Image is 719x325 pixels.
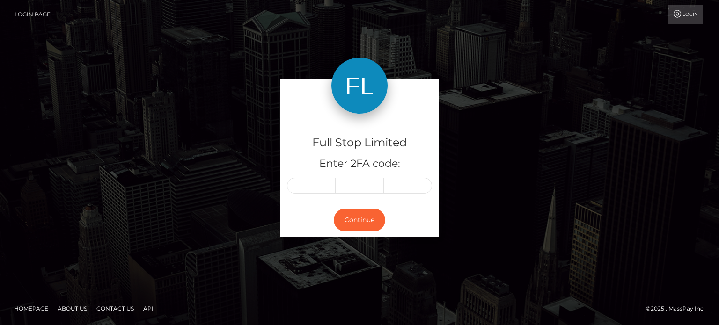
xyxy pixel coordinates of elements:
[139,301,157,316] a: API
[646,303,712,314] div: © 2025 , MassPay Inc.
[93,301,138,316] a: Contact Us
[334,209,385,231] button: Continue
[331,58,388,114] img: Full Stop Limited
[15,5,51,24] a: Login Page
[287,135,432,151] h4: Full Stop Limited
[668,5,703,24] a: Login
[287,157,432,171] h5: Enter 2FA code:
[10,301,52,316] a: Homepage
[54,301,91,316] a: About Us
